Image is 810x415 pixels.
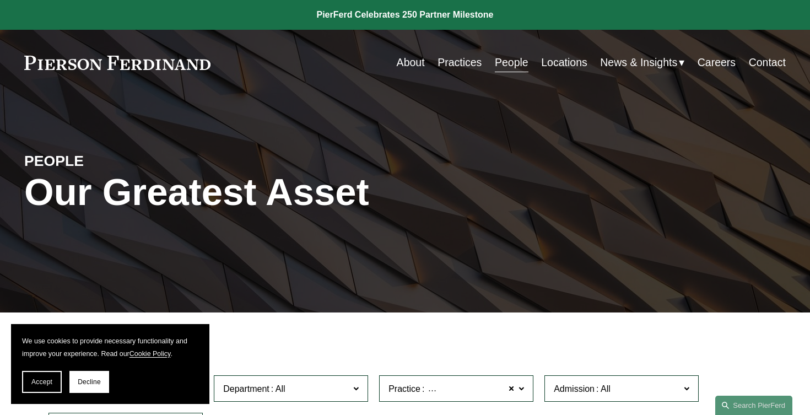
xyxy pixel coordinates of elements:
[397,52,425,73] a: About
[69,371,109,393] button: Decline
[715,396,792,415] a: Search this site
[600,52,684,73] a: folder dropdown
[438,52,482,73] a: Practices
[11,324,209,404] section: Cookie banner
[388,384,420,394] span: Practice
[22,335,198,360] p: We use cookies to provide necessary functionality and improve your experience. Read our .
[698,52,736,73] a: Careers
[24,171,532,214] h1: Our Greatest Asset
[600,53,677,72] span: News & Insights
[223,384,269,394] span: Department
[426,382,546,396] span: Immigration and Naturalization
[749,52,786,73] a: Contact
[78,378,101,386] span: Decline
[31,378,52,386] span: Accept
[24,152,214,171] h4: PEOPLE
[541,52,587,73] a: Locations
[22,371,62,393] button: Accept
[495,52,528,73] a: People
[129,350,171,358] a: Cookie Policy
[554,384,595,394] span: Admission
